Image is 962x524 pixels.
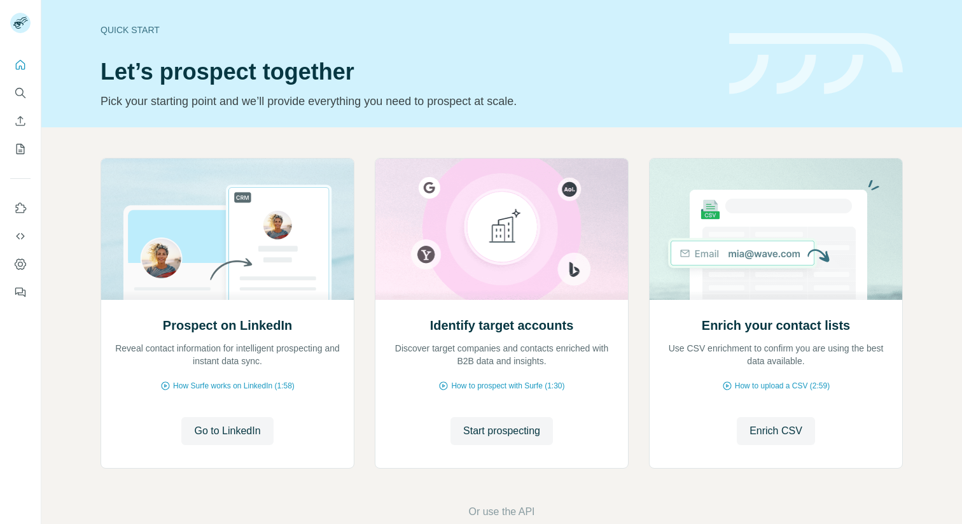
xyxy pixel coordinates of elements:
button: Quick start [10,53,31,76]
button: Go to LinkedIn [181,417,273,445]
p: Pick your starting point and we’ll provide everything you need to prospect at scale. [101,92,714,110]
div: Quick start [101,24,714,36]
p: Reveal contact information for intelligent prospecting and instant data sync. [114,342,341,367]
span: How Surfe works on LinkedIn (1:58) [173,380,295,392]
button: Use Surfe on LinkedIn [10,197,31,220]
button: Search [10,81,31,104]
img: banner [729,33,903,95]
button: Start prospecting [450,417,553,445]
button: My lists [10,138,31,160]
h2: Prospect on LinkedIn [163,316,292,334]
span: Go to LinkedIn [194,423,260,439]
p: Use CSV enrichment to confirm you are using the best data available. [662,342,889,367]
span: Start prospecting [463,423,540,439]
button: Enrich CSV [10,110,31,132]
button: Dashboard [10,253,31,276]
span: Enrich CSV [749,423,802,439]
span: How to prospect with Surfe (1:30) [451,380,564,392]
h2: Enrich your contact lists [702,316,850,334]
h1: Let’s prospect together [101,59,714,85]
h2: Identify target accounts [430,316,574,334]
img: Enrich your contact lists [649,159,903,300]
img: Prospect on LinkedIn [101,159,354,300]
span: How to upload a CSV (2:59) [735,380,830,392]
p: Discover target companies and contacts enriched with B2B data and insights. [388,342,615,367]
button: Enrich CSV [737,417,815,445]
button: Feedback [10,281,31,304]
button: Or use the API [468,504,534,520]
button: Use Surfe API [10,225,31,248]
img: Identify target accounts [375,159,629,300]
